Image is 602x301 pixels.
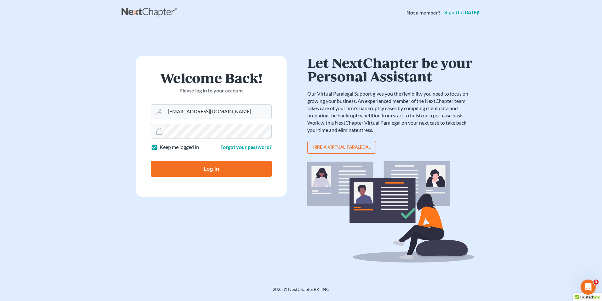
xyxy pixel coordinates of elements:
h1: Let NextChapter be your Personal Assistant [307,56,474,83]
a: Forgot your password? [220,144,272,150]
h1: Welcome Back! [151,71,272,85]
strong: Not a member? [406,9,440,16]
input: Log In [151,161,272,177]
span: 3 [593,280,599,285]
a: Sign up [DATE]! [443,10,480,15]
img: virtual_paralegal_bg-b12c8cf30858a2b2c02ea913d52db5c468ecc422855d04272ea22d19010d70dc.svg [307,161,474,263]
p: Our Virtual Paralegal Support gives you the flexibility you need to focus on growing your busines... [307,90,474,133]
iframe: Intercom live chat [581,280,596,295]
div: 2025 © NextChapterBK, INC [122,286,480,298]
p: Please log in to your account [151,87,272,94]
a: Hire a virtual paralegal [307,141,376,154]
input: Email Address [165,105,271,119]
label: Keep me logged in [160,144,199,151]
